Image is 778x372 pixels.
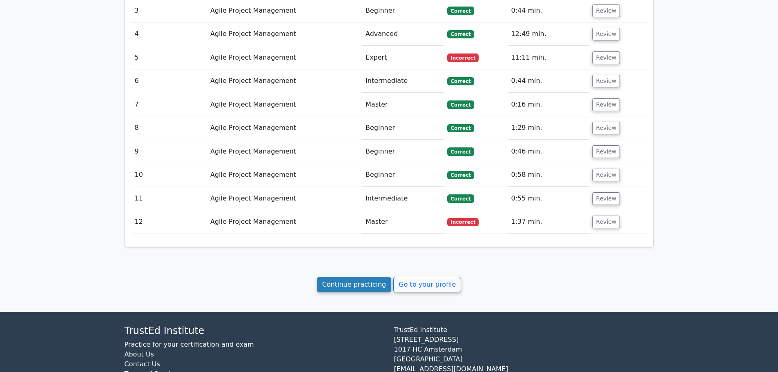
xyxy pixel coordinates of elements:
td: Intermediate [362,69,444,93]
td: 11 [132,187,207,210]
button: Review [592,75,620,87]
button: Review [592,169,620,181]
span: Incorrect [447,218,479,226]
td: Master [362,93,444,116]
button: Review [592,4,620,17]
a: Go to your profile [393,277,461,292]
td: 9 [132,140,207,163]
button: Review [592,145,620,158]
span: Correct [447,124,474,132]
span: Correct [447,100,474,109]
button: Review [592,192,620,205]
td: Agile Project Management [207,187,362,210]
td: 0:44 min. [508,69,589,93]
td: Agile Project Management [207,46,362,69]
td: Expert [362,46,444,69]
td: Agile Project Management [207,140,362,163]
button: Review [592,51,620,64]
button: Review [592,122,620,134]
td: 0:46 min. [508,140,589,163]
td: 5 [132,46,207,69]
td: Advanced [362,22,444,46]
td: 7 [132,93,207,116]
span: Correct [447,147,474,156]
a: Contact Us [125,360,160,368]
span: Correct [447,77,474,85]
button: Review [592,28,620,40]
td: 12 [132,210,207,234]
td: 10 [132,163,207,187]
span: Correct [447,171,474,179]
span: Correct [447,30,474,38]
span: Incorrect [447,53,479,62]
td: 12:49 min. [508,22,589,46]
td: Agile Project Management [207,210,362,234]
td: Beginner [362,116,444,140]
td: Master [362,210,444,234]
td: Agile Project Management [207,22,362,46]
span: Correct [447,7,474,15]
td: 1:29 min. [508,116,589,140]
a: Continue practicing [317,277,392,292]
td: 4 [132,22,207,46]
button: Review [592,98,620,111]
button: Review [592,216,620,228]
td: Intermediate [362,187,444,210]
td: Beginner [362,163,444,187]
td: 0:16 min. [508,93,589,116]
h4: TrustEd Institute [125,325,384,337]
td: 0:58 min. [508,163,589,187]
td: 1:37 min. [508,210,589,234]
td: 6 [132,69,207,93]
span: Correct [447,194,474,203]
td: Beginner [362,140,444,163]
td: 0:55 min. [508,187,589,210]
td: Agile Project Management [207,116,362,140]
td: Agile Project Management [207,69,362,93]
td: 11:11 min. [508,46,589,69]
a: About Us [125,350,154,358]
td: Agile Project Management [207,93,362,116]
td: Agile Project Management [207,163,362,187]
td: 8 [132,116,207,140]
a: Practice for your certification and exam [125,341,254,348]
